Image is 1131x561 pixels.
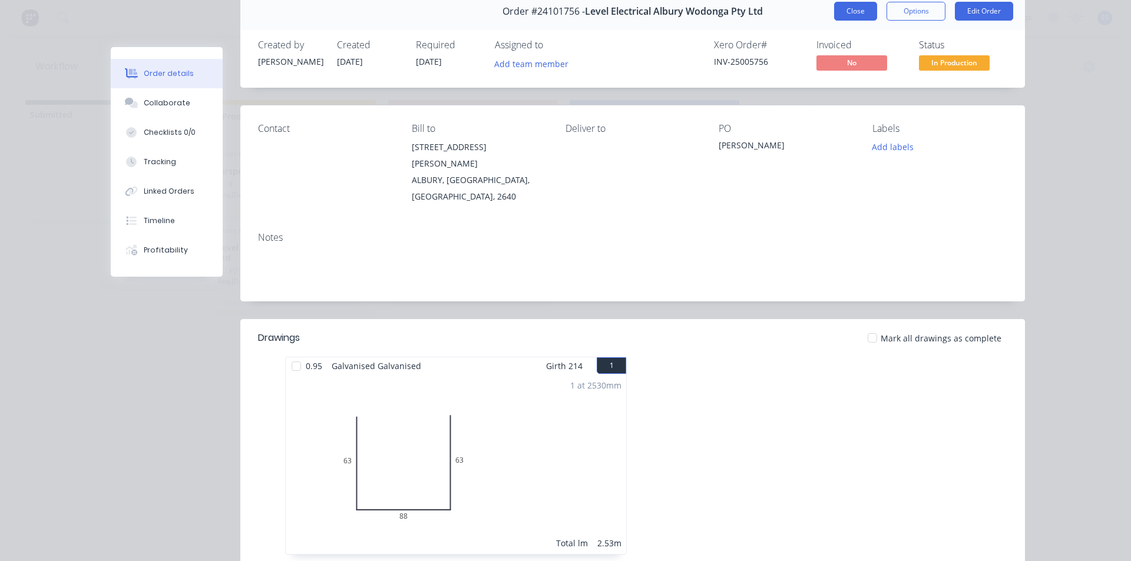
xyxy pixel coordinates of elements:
[412,172,547,205] div: ALBURY, [GEOGRAPHIC_DATA], [GEOGRAPHIC_DATA], 2640
[412,139,547,205] div: [STREET_ADDRESS][PERSON_NAME]ALBURY, [GEOGRAPHIC_DATA], [GEOGRAPHIC_DATA], 2640
[570,379,621,391] div: 1 at 2530mm
[111,147,223,177] button: Tracking
[881,332,1001,344] span: Mark all drawings as complete
[337,56,363,67] span: [DATE]
[919,55,990,70] span: In Production
[556,537,588,549] div: Total lm
[111,235,223,265] button: Profitability
[111,59,223,88] button: Order details
[144,127,196,138] div: Checklists 0/0
[597,537,621,549] div: 2.53m
[866,139,920,155] button: Add labels
[144,68,194,79] div: Order details
[111,206,223,235] button: Timeline
[111,88,223,118] button: Collaborate
[495,39,613,51] div: Assigned to
[258,55,323,68] div: [PERSON_NAME]
[546,357,583,374] span: Girth 214
[144,98,190,108] div: Collaborate
[416,39,481,51] div: Required
[714,39,802,51] div: Xero Order #
[258,123,393,134] div: Contact
[488,55,575,71] button: Add team member
[714,55,802,68] div: INV-25005756
[502,6,585,17] span: Order #24101756 -
[337,39,402,51] div: Created
[919,55,990,73] button: In Production
[412,139,547,172] div: [STREET_ADDRESS][PERSON_NAME]
[719,139,854,155] div: [PERSON_NAME]
[585,6,763,17] span: Level Electrical Albury Wodonga Pty Ltd
[416,56,442,67] span: [DATE]
[111,177,223,206] button: Linked Orders
[495,55,575,71] button: Add team member
[955,2,1013,21] button: Edit Order
[258,232,1007,243] div: Notes
[412,123,547,134] div: Bill to
[834,2,877,21] button: Close
[816,55,887,70] span: No
[327,357,426,374] span: Galvanised Galvanised
[565,123,700,134] div: Deliver to
[816,39,905,51] div: Invoiced
[919,39,1007,51] div: Status
[872,123,1007,134] div: Labels
[144,186,194,197] div: Linked Orders
[144,157,176,167] div: Tracking
[111,118,223,147] button: Checklists 0/0
[301,357,327,374] span: 0.95
[144,215,175,226] div: Timeline
[258,331,300,345] div: Drawings
[719,123,854,134] div: PO
[258,39,323,51] div: Created by
[887,2,945,21] button: Options
[597,357,626,374] button: 1
[286,374,626,554] div: 06388631 at 2530mmTotal lm2.53m
[144,245,188,255] div: Profitability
